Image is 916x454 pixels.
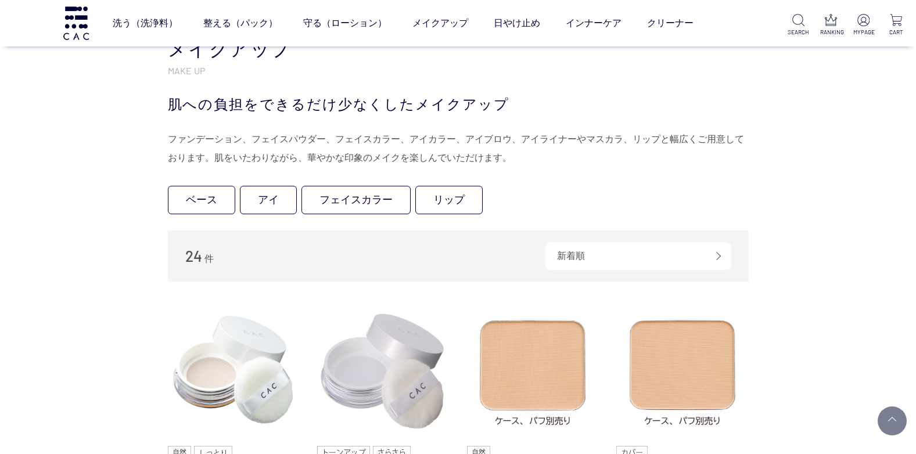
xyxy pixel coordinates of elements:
p: MAKE UP [168,64,749,77]
div: 新着順 [545,242,731,270]
img: logo [62,6,91,39]
a: メイクアップ [412,7,468,39]
span: 24 [185,247,202,265]
a: ベース [168,186,235,214]
a: フェイスカラー [301,186,411,214]
a: 日やけ止め [494,7,540,39]
p: MYPAGE [853,28,874,37]
div: 肌への負担をできるだけ少なくしたメイクアップ [168,94,749,115]
img: ＣＡＣパウダーファンデーション エアリー レフィル [616,305,749,437]
a: SEARCH [788,14,809,37]
p: SEARCH [788,28,809,37]
a: クリーナー [647,7,694,39]
img: ＣＡＣコンディショニング ルースパウダー 白絹（しろきぬ） [317,305,450,437]
a: CART [886,14,907,37]
img: ＣＡＣパウダーファンデーション スムース レフィル [467,305,599,437]
a: 守る（ローション） [303,7,387,39]
p: CART [886,28,907,37]
a: リップ [415,186,483,214]
p: RANKING [820,28,841,37]
a: 整える（パック） [203,7,278,39]
a: RANKING [820,14,841,37]
div: ファンデーション、フェイスパウダー、フェイスカラー、アイカラー、アイブロウ、アイライナーやマスカラ、リップと幅広くご用意しております。肌をいたわりながら、華やかな印象のメイクを楽しんでいただけます。 [168,130,749,167]
a: アイ [240,186,297,214]
span: 件 [204,254,214,264]
a: 洗う（洗浄料） [113,7,178,39]
a: インナーケア [566,7,622,39]
img: ＣＡＣコンディショニング ルースパウダー 薄絹（うすきぬ） [168,305,300,437]
a: MYPAGE [853,14,874,37]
